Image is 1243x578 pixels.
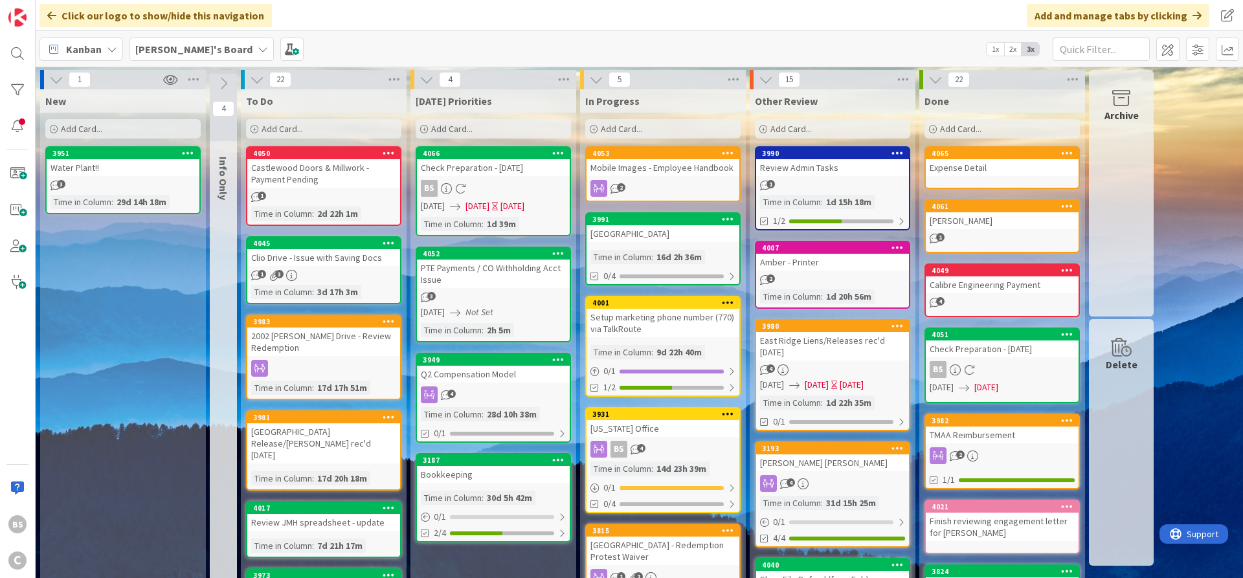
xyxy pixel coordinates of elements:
i: Not Set [465,306,493,318]
div: 4040 [762,561,909,570]
div: Time in Column [50,195,111,209]
a: 4001Setup marketing phone number (770) via TalkRouteTime in Column:9d 22h 40m0/11/2 [585,296,741,397]
div: 3980East Ridge Liens/Releases rec'd [DATE] [756,320,909,361]
div: C [8,551,27,570]
div: 39832002 [PERSON_NAME] Drive - Review Redemption [247,316,400,356]
span: 1x [987,43,1004,56]
div: 3949 [417,354,570,366]
span: 3 [57,180,65,188]
span: To Do [246,94,273,107]
span: [DATE] [974,381,998,394]
span: : [482,323,484,337]
span: 0 / 1 [773,515,785,529]
div: 28d 10h 38m [484,407,540,421]
span: 1/2 [603,381,616,394]
div: 3983 [253,317,400,326]
span: : [482,217,484,231]
div: 2002 [PERSON_NAME] Drive - Review Redemption [247,328,400,356]
div: 4053 [592,149,739,158]
div: Water Plant!! [47,159,199,176]
div: 4021Finish reviewing engagement letter for [PERSON_NAME] [926,501,1079,541]
div: 4001 [587,297,739,309]
div: Check Preparation - [DATE] [926,340,1079,357]
b: [PERSON_NAME]'s Board [135,43,252,56]
div: Time in Column [590,461,651,476]
div: 3991 [587,214,739,225]
div: Time in Column [590,250,651,264]
div: 0/1 [417,509,570,525]
div: 3983 [247,316,400,328]
div: Mobile Images - Employee Handbook [587,159,739,176]
div: 3951Water Plant!! [47,148,199,176]
span: Support [27,2,59,17]
div: Time in Column [251,471,312,485]
span: 0 / 1 [603,481,616,495]
span: 3 [427,292,436,300]
span: [DATE] [760,378,784,392]
a: 3990Review Admin TasksTime in Column:1d 15h 18m1/2 [755,146,910,230]
span: : [651,250,653,264]
div: Bookkeeping [417,466,570,483]
div: 3982 [926,415,1079,427]
div: 3951 [52,149,199,158]
div: East Ridge Liens/Releases rec'd [DATE] [756,332,909,361]
div: 1d 20h 56m [823,289,875,304]
div: Clio Drive - Issue with Saving Docs [247,249,400,266]
div: 3982TMAA Reimbursement [926,415,1079,443]
div: 3824 [926,566,1079,577]
div: 1d 22h 35m [823,395,875,410]
div: 2d 22h 1m [314,206,361,221]
div: Time in Column [760,395,821,410]
span: 15 [778,72,800,87]
div: 3193 [762,444,909,453]
span: 2 [956,450,965,459]
span: Other Review [755,94,818,107]
div: 3824 [932,567,1079,576]
span: 1 [767,180,775,188]
div: 4017Review JMH spreadsheet - update [247,502,400,531]
div: 3949Q2 Compensation Model [417,354,570,383]
div: 4049Calibre Engineering Payment [926,265,1079,293]
a: 3980East Ridge Liens/Releases rec'd [DATE][DATE][DATE][DATE]Time in Column:1d 22h 35m0/1 [755,319,910,431]
span: 0 / 1 [603,364,616,378]
div: BS [930,361,946,378]
div: 3d 17h 3m [314,285,361,299]
div: 4021 [932,502,1079,511]
a: 3931[US_STATE] OfficeBSTime in Column:14d 23h 39m0/10/4 [585,407,741,513]
span: 4 [767,364,775,373]
div: 0/1 [587,480,739,496]
div: 3951 [47,148,199,159]
div: Q2 Compensation Model [417,366,570,383]
a: 4050Castlewood Doors & Millwork - Payment PendingTime in Column:2d 22h 1m [246,146,401,226]
div: 4065 [932,149,1079,158]
div: 4051 [932,330,1079,339]
div: Time in Column [251,381,312,395]
div: Time in Column [251,206,312,221]
a: 39832002 [PERSON_NAME] Drive - Review RedemptionTime in Column:17d 17h 51m [246,315,401,400]
div: 3981 [253,413,400,422]
span: 4 [787,478,795,487]
div: [GEOGRAPHIC_DATA] Release/[PERSON_NAME] rec'd [DATE] [247,423,400,463]
span: [DATE] [465,199,489,213]
a: 3981[GEOGRAPHIC_DATA] Release/[PERSON_NAME] rec'd [DATE]Time in Column:17d 20h 18m [246,410,401,491]
div: Time in Column [760,496,821,510]
span: 1 [936,233,945,241]
span: [DATE] [421,306,445,319]
div: BS [417,180,570,197]
a: 3991[GEOGRAPHIC_DATA]Time in Column:16d 2h 36m0/4 [585,212,741,285]
div: PTE Payments / CO Withholding Acct Issue [417,260,570,288]
span: 1 [258,270,266,278]
div: 9d 22h 40m [653,345,705,359]
span: 0/4 [603,497,616,511]
div: 3991[GEOGRAPHIC_DATA] [587,214,739,242]
div: 4065 [926,148,1079,159]
span: Add Card... [61,123,102,135]
div: [DATE] [840,378,864,392]
span: Add Card... [601,123,642,135]
div: 3981[GEOGRAPHIC_DATA] Release/[PERSON_NAME] rec'd [DATE] [247,412,400,463]
div: 4017 [253,504,400,513]
div: 3815 [592,526,739,535]
span: 0/1 [434,427,446,440]
div: Time in Column [251,285,312,299]
div: Castlewood Doors & Millwork - Payment Pending [247,159,400,188]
